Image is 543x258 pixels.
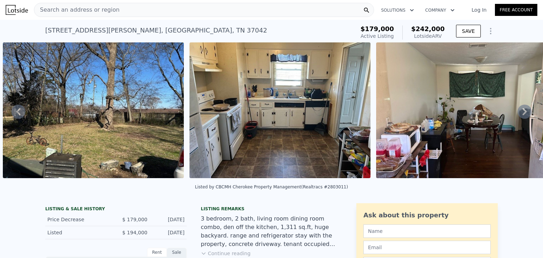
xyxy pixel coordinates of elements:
span: $ 179,000 [122,217,147,222]
div: Price Decrease [47,216,110,223]
div: Listed [47,229,110,236]
input: Name [363,224,491,238]
div: LISTING & SALE HISTORY [45,206,187,213]
img: Lotside [6,5,28,15]
span: $242,000 [411,25,445,33]
div: [DATE] [153,229,185,236]
div: 3 bedroom, 2 bath, living room dining room combo, den off the kitchen, 1,311 sq.ft, huge backyard... [201,215,342,248]
span: $179,000 [361,25,394,33]
div: [DATE] [153,216,185,223]
div: Sale [167,248,187,257]
a: Log In [463,6,495,13]
span: Search an address or region [34,6,119,14]
span: $ 194,000 [122,230,147,235]
div: Listed by CBCMH Cherokee Property Management (Realtracs #2803011) [195,184,348,189]
span: Active Listing [361,33,394,39]
button: Continue reading [201,250,251,257]
div: Listing remarks [201,206,342,212]
div: Ask about this property [363,210,491,220]
button: SAVE [456,25,481,37]
input: Email [363,241,491,254]
div: [STREET_ADDRESS][PERSON_NAME] , [GEOGRAPHIC_DATA] , TN 37042 [45,25,267,35]
button: Company [420,4,460,17]
button: Solutions [375,4,420,17]
img: Sale: 145363605 Parcel: 87103402 [189,42,370,178]
div: Lotside ARV [411,33,445,40]
img: Sale: 145363605 Parcel: 87103402 [3,42,184,178]
div: Rent [147,248,167,257]
button: Show Options [484,24,498,38]
a: Free Account [495,4,537,16]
